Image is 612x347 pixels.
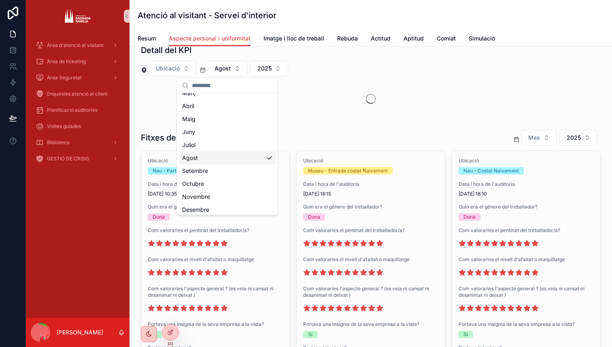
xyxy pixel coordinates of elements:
span: Biblioteca [47,139,70,146]
div: Març [179,87,276,100]
div: Setembre [179,164,276,177]
a: Enquestes atenció al client [31,87,125,101]
div: scrollable content [26,32,130,177]
span: Ubicació [156,64,180,72]
span: Actitud [371,34,391,43]
a: Comiat [437,31,456,47]
span: [DATE] 10:35 [148,191,283,197]
a: Aspecte personal i uniformitat [169,31,251,47]
a: Planificació auditories [31,103,125,117]
div: Sí [463,331,468,338]
div: Juliol [179,138,276,151]
span: Quin era el gènere del treballador? [459,204,594,210]
span: Data i hora de l'auditoria [459,181,594,187]
span: Com valoraries l'aspecte general ? (es veia ni cansat ni desanimat ni deixat ) [303,285,438,298]
span: Com valoraries el pentinat del treballador/a? [459,227,594,234]
span: Com valoraries el nivell d'afaitat o maquillatge [148,256,283,263]
span: Àrea d'atenció al visitant [47,42,104,49]
span: Planificació auditories [47,107,98,113]
span: Simulació [469,34,495,43]
button: Select Button [251,61,288,76]
a: Àrea Seguretat [31,70,125,85]
button: Select Button [149,61,196,76]
img: App logo [65,10,90,23]
span: Àrea de ticketing [47,58,86,65]
a: Simulació [469,31,495,47]
button: Select Button [208,61,247,76]
span: Portava una insígnia de la seva empresa a la vista? [148,321,283,328]
a: Aptitud [404,31,424,47]
span: Ubicació [303,158,438,164]
div: Nau - Costat Naixement [463,167,519,175]
span: Com valoraries el pentinat del treballador/a? [148,227,283,234]
span: Com valoraries l'aspecte general ? (es veia ni cansat ni desanimat ni deixat ) [148,285,283,298]
span: GESTIÓ DE CRISIS [47,155,89,162]
div: Nau - Part Central (Altar) [153,167,210,175]
span: Portava una insígnia de la seva empresa a la vista? [303,321,438,328]
p: [PERSON_NAME] [57,328,103,336]
span: Data i hora de l'auditoria [148,181,283,187]
span: Com valoraries el nivell d'afaitat o maquillatge [459,256,594,263]
span: Agost [215,64,231,72]
span: Mes [528,134,540,142]
div: Sí [308,331,312,338]
a: GESTIÓ DE CRISIS [31,151,125,166]
div: Abril [179,100,276,113]
span: Àrea Seguretat [47,75,82,81]
div: Dona [463,213,476,221]
span: Visites guiades [47,123,81,130]
span: Portava una insígnia de la seva empresa a la vista? [459,321,594,328]
div: Agost [179,151,276,164]
span: Aspecte personal i uniformitat [169,34,251,43]
a: Biblioteca [31,135,125,150]
span: Resum [138,34,156,43]
span: [DATE] 18:15 [303,191,438,197]
span: Aptitud [404,34,424,43]
div: Novembre [179,190,276,203]
span: [DATE] 18:10 [459,191,594,197]
span: Data i hora de l'auditoria [303,181,438,187]
span: Imatge i lloc de treball [263,34,324,43]
a: Resum [138,31,156,47]
a: Àrea de ticketing [31,54,125,69]
span: Rebuda [337,34,358,43]
button: Select Button [521,130,557,145]
span: Comiat [437,34,456,43]
span: Com valoraries l'aspecte general ? (es veia ni cansat ni desanimat ni deixat ) [459,285,594,298]
a: Visites guiades [31,119,125,134]
div: Juny [179,126,276,138]
a: Rebuda [337,31,358,47]
button: Select Button [560,130,597,145]
span: Ubicació [459,158,594,164]
a: Actitud [371,31,391,47]
div: Maig [179,113,276,126]
span: 2025 [567,134,581,142]
span: Com valoraries el nivell d'afaitat o maquillatge [303,256,438,263]
div: Octubre [179,177,276,190]
h1: Fitxes de les auditories [141,132,230,143]
span: Ubicació [148,158,283,164]
span: Quin era el gènere del treballador? [148,204,283,210]
div: Dona [153,213,165,221]
div: Desembre [179,203,276,216]
span: Com valoraries el pentinat del treballador/a? [303,227,438,234]
span: Quin era el gènere del treballador? [303,204,438,210]
span: Enquestes atenció al client [47,91,108,97]
a: Imatge i lloc de treball [263,31,324,47]
div: Suggestions [177,93,278,215]
span: 2025 [257,64,272,72]
h1: Detall del KPI [141,45,191,56]
h1: Atenció al visitant - Servei d'interior [138,10,276,21]
a: Àrea d'atenció al visitant [31,38,125,53]
div: Museu - Entrada costat Naixement [308,167,388,175]
div: Dona [308,213,320,221]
